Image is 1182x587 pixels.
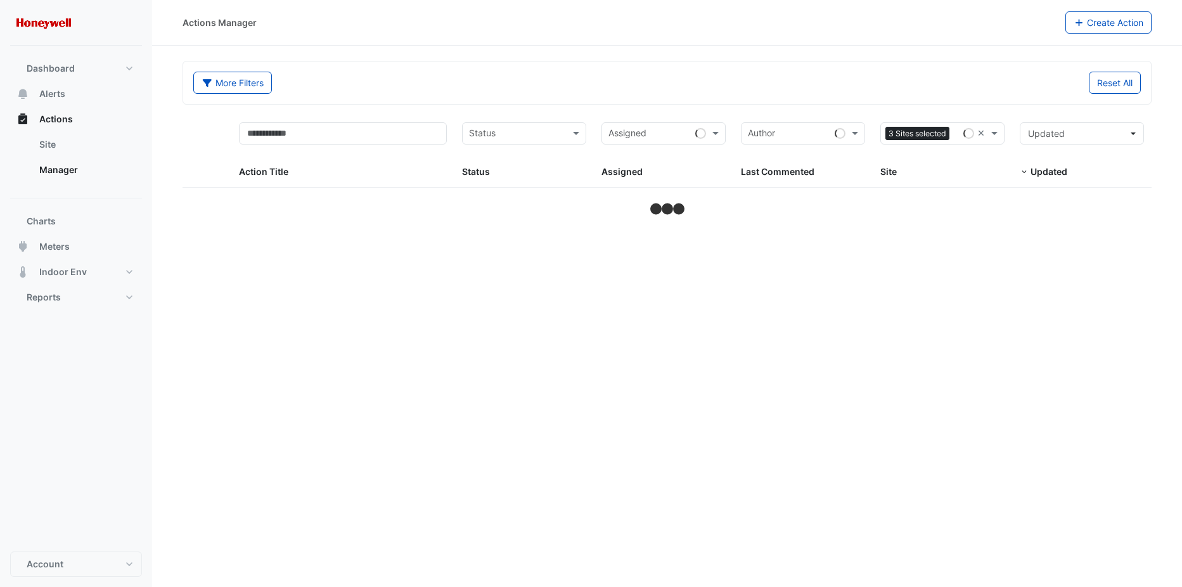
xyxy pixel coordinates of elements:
a: Site [29,132,142,157]
span: Assigned [601,166,643,177]
button: Actions [10,106,142,132]
span: Actions [39,113,73,126]
span: Meters [39,240,70,253]
span: Updated [1031,166,1067,177]
span: Account [27,558,63,571]
span: Action Title [239,166,288,177]
button: Updated [1020,122,1144,145]
button: Meters [10,234,142,259]
a: Manager [29,157,142,183]
span: Clear [977,126,988,141]
span: Charts [27,215,56,228]
div: Actions Manager [183,16,257,29]
app-icon: Actions [16,113,29,126]
button: Reports [10,285,142,310]
img: Company Logo [15,10,72,35]
app-icon: Alerts [16,87,29,100]
button: Account [10,552,142,577]
span: Alerts [39,87,65,100]
app-icon: Indoor Env [16,266,29,278]
button: Charts [10,209,142,234]
span: Last Commented [741,166,814,177]
div: Actions [10,132,142,188]
button: Indoor Env [10,259,142,285]
span: Reports [27,291,61,304]
button: Reset All [1089,72,1141,94]
span: Updated [1028,128,1065,139]
button: More Filters [193,72,272,94]
span: 3 Sites selected [885,127,949,141]
span: Site [880,166,897,177]
span: Dashboard [27,62,75,75]
span: Status [462,166,490,177]
button: Dashboard [10,56,142,81]
button: Create Action [1065,11,1152,34]
button: Alerts [10,81,142,106]
app-icon: Meters [16,240,29,253]
span: Indoor Env [39,266,87,278]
